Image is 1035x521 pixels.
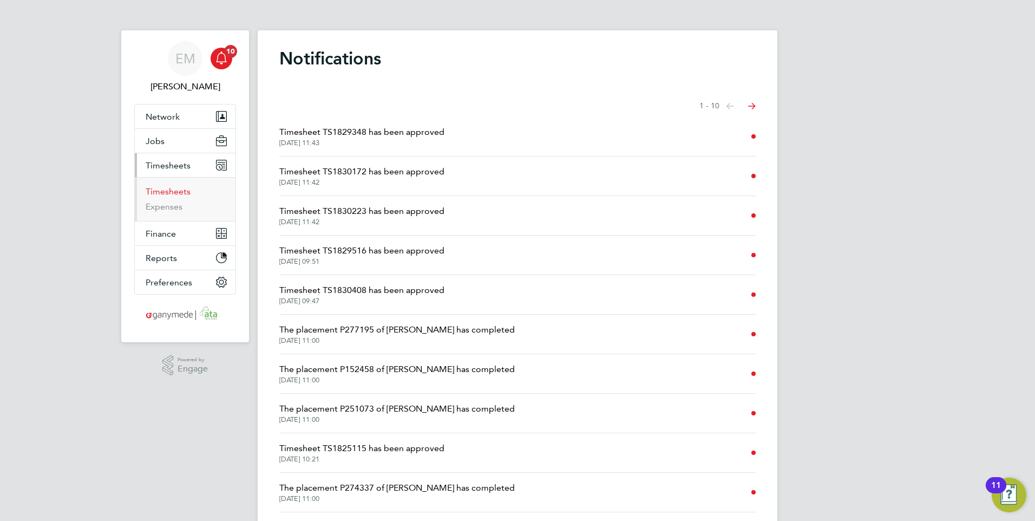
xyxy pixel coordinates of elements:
button: Network [135,105,235,128]
span: Preferences [146,277,192,288]
span: Engage [178,364,208,374]
nav: Select page of notifications list [699,95,756,117]
a: The placement P251073 of [PERSON_NAME] has completed[DATE] 11:00 [279,402,515,424]
span: [DATE] 11:00 [279,336,515,345]
a: The placement P274337 of [PERSON_NAME] has completed[DATE] 11:00 [279,481,515,503]
a: Timesheets [146,186,191,197]
span: Emma Malvenan [134,80,236,93]
a: Timesheet TS1830408 has been approved[DATE] 09:47 [279,284,444,305]
a: 10 [211,41,232,76]
a: EM[PERSON_NAME] [134,41,236,93]
div: Timesheets [135,177,235,221]
a: Timesheet TS1829348 has been approved[DATE] 11:43 [279,126,444,147]
span: Timesheets [146,160,191,171]
span: Timesheet TS1830408 has been approved [279,284,444,297]
img: ganymedesolutions-logo-retina.png [143,305,228,323]
a: Expenses [146,201,182,212]
span: Timesheet TS1830223 has been approved [279,205,444,218]
span: [DATE] 10:21 [279,455,444,464]
button: Timesheets [135,153,235,177]
span: EM [175,51,195,66]
a: Timesheet TS1825115 has been approved[DATE] 10:21 [279,442,444,464]
a: Timesheet TS1830223 has been approved[DATE] 11:42 [279,205,444,226]
span: [DATE] 11:00 [279,494,515,503]
div: 11 [991,485,1001,499]
nav: Main navigation [121,30,249,342]
span: Powered by [178,355,208,364]
span: Timesheet TS1829348 has been approved [279,126,444,139]
span: [DATE] 11:43 [279,139,444,147]
span: The placement P152458 of [PERSON_NAME] has completed [279,363,515,376]
a: Powered byEngage [162,355,208,376]
span: [DATE] 11:00 [279,376,515,385]
span: [DATE] 11:00 [279,415,515,424]
h1: Notifications [279,48,756,69]
span: Jobs [146,136,165,146]
span: Timesheet TS1825115 has been approved [279,442,444,455]
button: Reports [135,246,235,270]
span: [DATE] 11:42 [279,178,444,187]
span: Timesheet TS1830172 has been approved [279,165,444,178]
button: Open Resource Center, 11 new notifications [992,478,1026,512]
button: Finance [135,222,235,245]
span: [DATE] 11:42 [279,218,444,226]
a: Timesheet TS1829516 has been approved[DATE] 09:51 [279,244,444,266]
button: Jobs [135,129,235,153]
span: Network [146,112,180,122]
span: 1 - 10 [699,101,719,112]
span: The placement P277195 of [PERSON_NAME] has completed [279,323,515,336]
span: The placement P251073 of [PERSON_NAME] has completed [279,402,515,415]
span: Reports [146,253,177,263]
span: The placement P274337 of [PERSON_NAME] has completed [279,481,515,494]
span: Finance [146,229,176,239]
a: Timesheet TS1830172 has been approved[DATE] 11:42 [279,165,444,187]
a: The placement P277195 of [PERSON_NAME] has completed[DATE] 11:00 [279,323,515,345]
button: Preferences [135,270,235,294]
a: The placement P152458 of [PERSON_NAME] has completed[DATE] 11:00 [279,363,515,385]
span: [DATE] 09:51 [279,257,444,266]
span: 10 [224,45,237,58]
span: [DATE] 09:47 [279,297,444,305]
a: Go to home page [134,305,236,323]
span: Timesheet TS1829516 has been approved [279,244,444,257]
